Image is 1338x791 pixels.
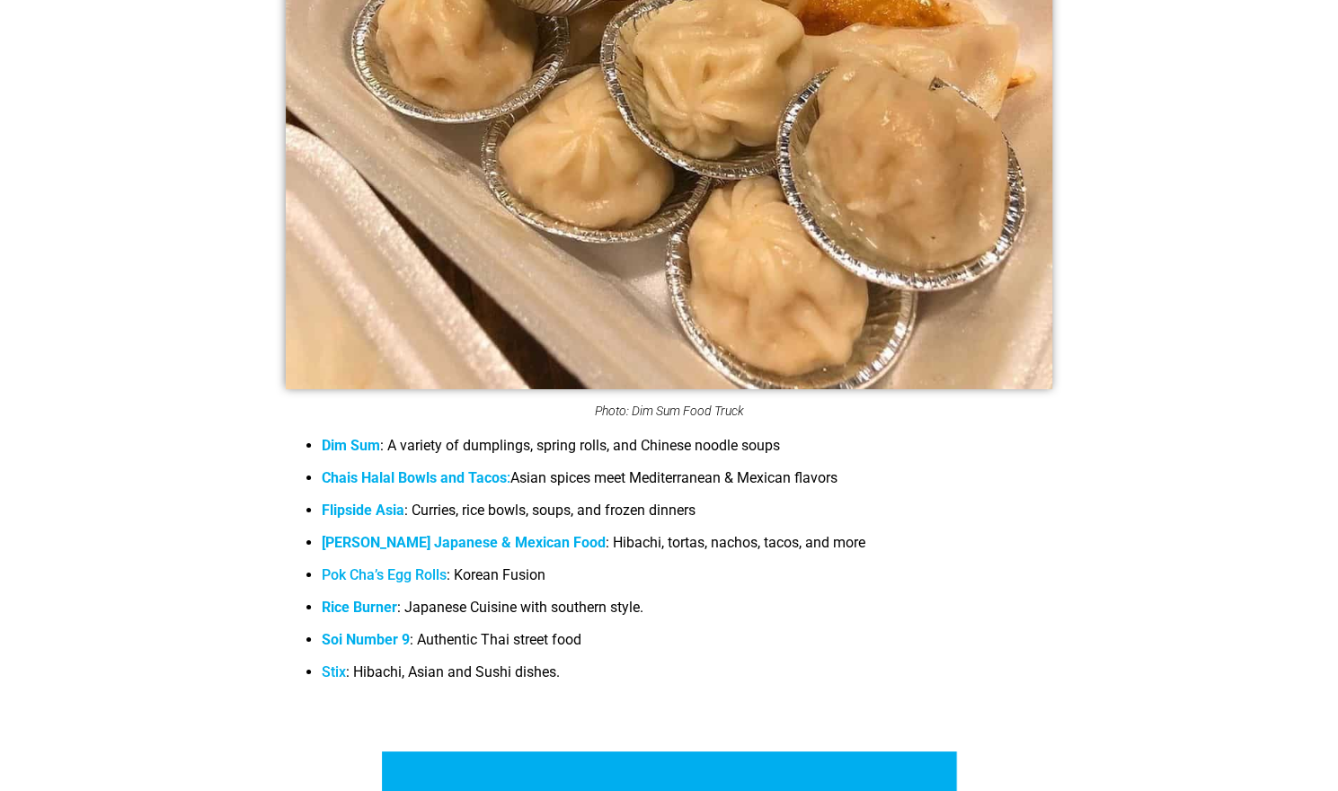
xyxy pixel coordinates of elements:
[322,599,397,616] a: Rice Burner
[322,597,1052,629] li: : Japanese Cuisine with southern style.
[322,662,1052,694] li: : Hibachi, Asian and Sushi dishes.
[322,469,507,486] strong: Chais Halal Bowls and Tacos
[322,502,404,519] a: Flipside Asia
[322,532,1052,564] li: : Hibachi, tortas, nachos, tacos, and more
[322,629,1052,662] li: : Authentic Thai street food
[322,663,346,680] a: Stix
[322,469,510,486] a: Chais Halal Bowls and Tacos:
[286,404,1052,418] figcaption: Photo: Dim Sum Food Truck
[322,467,1052,500] li: Asian spices meet Mediterranean & Mexican flavors
[322,500,1052,532] li: : Curries, rice bowls, soups, and frozen dinners
[322,631,410,648] a: Soi Number 9
[322,564,1052,597] li: : Korean Fusion
[322,435,1052,467] li: : A variety of dumplings, spring rolls, and Chinese noodle soups
[322,437,380,454] a: Dim Sum
[322,566,447,583] a: Pok Cha’s Egg Rolls
[322,534,606,551] a: [PERSON_NAME] Japanese & Mexican Food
